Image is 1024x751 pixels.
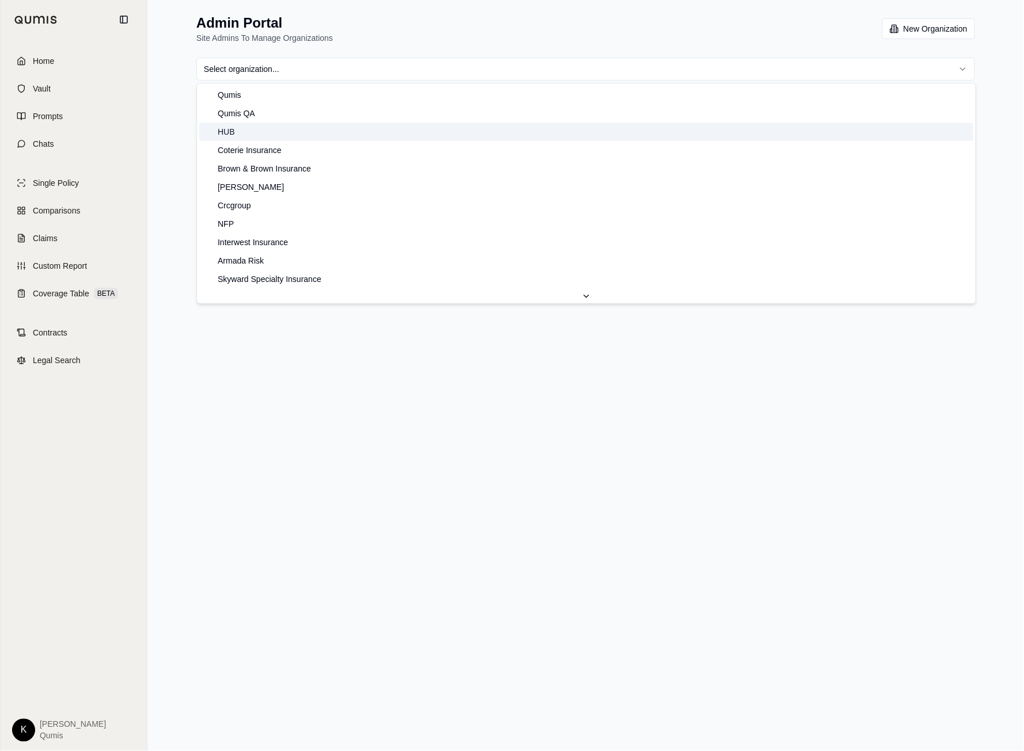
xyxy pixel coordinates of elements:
[218,144,282,156] span: Coterie Insurance
[218,273,321,285] span: Skyward Specialty Insurance
[218,163,311,174] span: Brown & Brown Insurance
[218,108,255,119] span: Qumis QA
[218,200,251,211] span: Crcgroup
[218,181,284,193] span: [PERSON_NAME]
[218,89,241,101] span: Qumis
[218,237,288,248] span: Interwest Insurance
[218,126,235,138] span: HUB
[218,255,264,266] span: Armada Risk
[218,218,234,230] span: NFP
